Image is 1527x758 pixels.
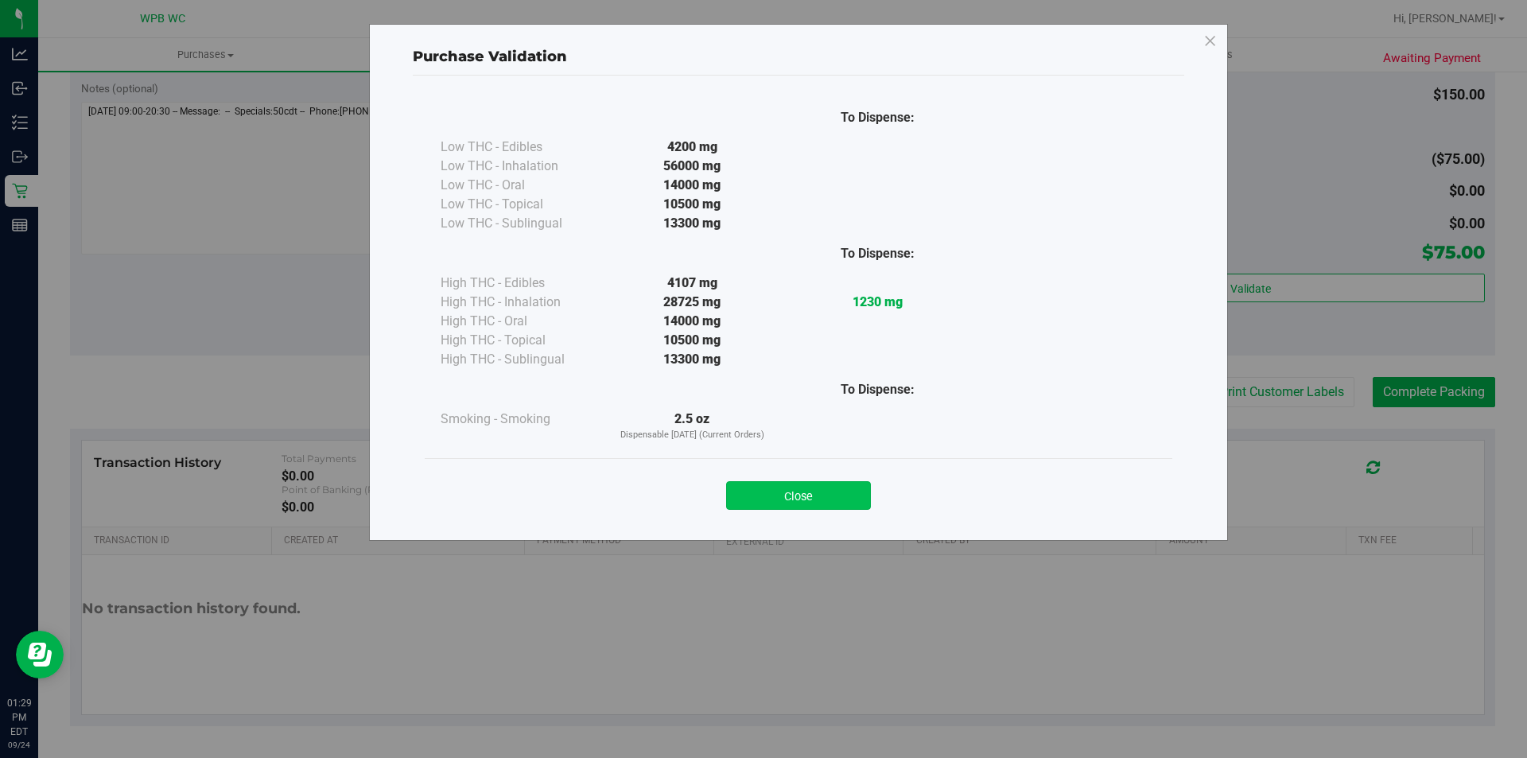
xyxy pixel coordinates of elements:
[853,294,903,309] strong: 1230 mg
[441,176,600,195] div: Low THC - Oral
[441,312,600,331] div: High THC - Oral
[600,312,785,331] div: 14000 mg
[600,350,785,369] div: 13300 mg
[600,138,785,157] div: 4200 mg
[441,157,600,176] div: Low THC - Inhalation
[441,195,600,214] div: Low THC - Topical
[726,481,871,510] button: Close
[600,274,785,293] div: 4107 mg
[600,293,785,312] div: 28725 mg
[600,331,785,350] div: 10500 mg
[441,410,600,429] div: Smoking - Smoking
[600,176,785,195] div: 14000 mg
[785,108,970,127] div: To Dispense:
[441,138,600,157] div: Low THC - Edibles
[600,429,785,442] p: Dispensable [DATE] (Current Orders)
[16,631,64,678] iframe: Resource center
[441,214,600,233] div: Low THC - Sublingual
[441,274,600,293] div: High THC - Edibles
[785,380,970,399] div: To Dispense:
[441,293,600,312] div: High THC - Inhalation
[600,410,785,442] div: 2.5 oz
[441,331,600,350] div: High THC - Topical
[600,214,785,233] div: 13300 mg
[413,48,567,65] span: Purchase Validation
[441,350,600,369] div: High THC - Sublingual
[600,157,785,176] div: 56000 mg
[600,195,785,214] div: 10500 mg
[785,244,970,263] div: To Dispense:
